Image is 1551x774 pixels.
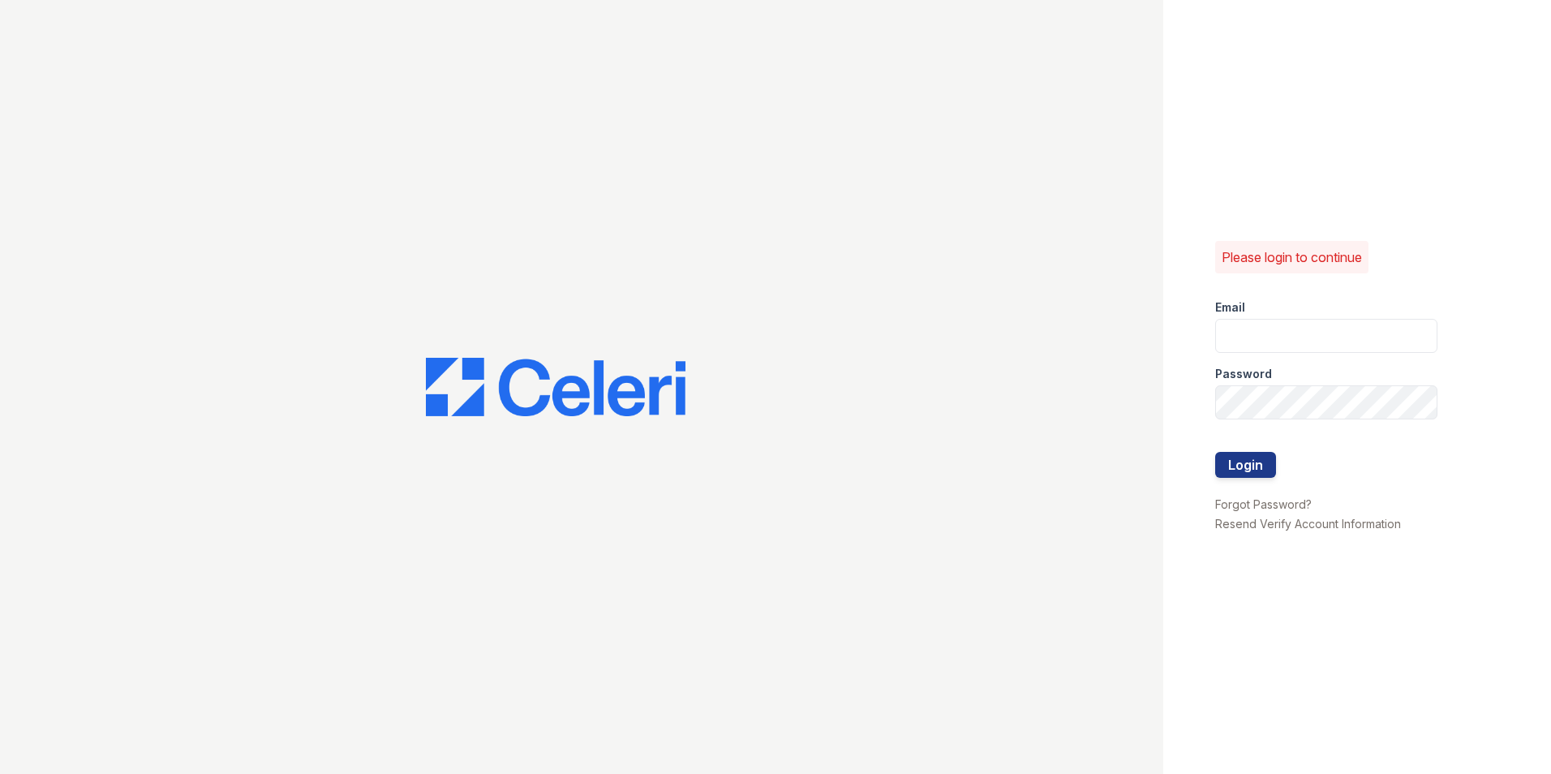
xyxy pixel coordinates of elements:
label: Password [1215,366,1272,382]
img: CE_Logo_Blue-a8612792a0a2168367f1c8372b55b34899dd931a85d93a1a3d3e32e68fde9ad4.png [426,358,685,416]
p: Please login to continue [1222,247,1362,267]
a: Resend Verify Account Information [1215,517,1401,531]
a: Forgot Password? [1215,497,1312,511]
button: Login [1215,452,1276,478]
label: Email [1215,299,1245,316]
